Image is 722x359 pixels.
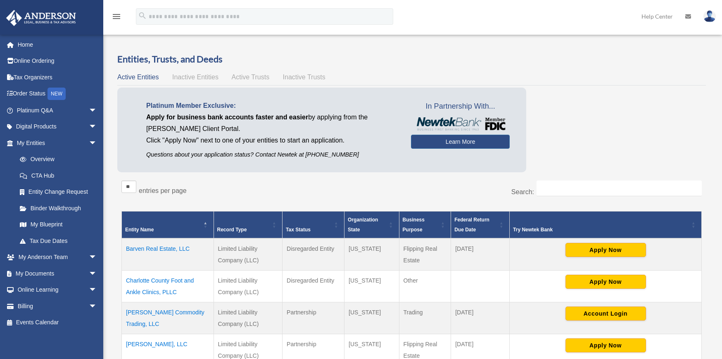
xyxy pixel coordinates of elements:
[89,265,105,282] span: arrow_drop_down
[4,10,78,26] img: Anderson Advisors Platinum Portal
[286,227,311,233] span: Tax Status
[399,270,451,302] td: Other
[6,53,109,69] a: Online Ordering
[172,74,218,81] span: Inactive Entities
[122,238,214,271] td: Barven Real Estate, LLC
[6,282,109,298] a: Online Learningarrow_drop_down
[283,238,344,271] td: Disregarded Entity
[344,270,399,302] td: [US_STATE]
[565,307,646,321] button: Account Login
[411,100,510,113] span: In Partnership With...
[451,211,510,238] th: Federal Return Due Date: Activate to sort
[511,188,534,195] label: Search:
[399,238,451,271] td: Flipping Real Estate
[6,36,109,53] a: Home
[122,270,214,302] td: Charlotte County Foot and Ankle Clinics, PLLC
[454,217,489,233] span: Federal Return Due Date
[565,338,646,352] button: Apply Now
[125,227,154,233] span: Entity Name
[565,310,646,316] a: Account Login
[12,167,105,184] a: CTA Hub
[6,135,105,151] a: My Entitiesarrow_drop_down
[565,243,646,257] button: Apply Now
[146,100,399,112] p: Platinum Member Exclusive:
[6,69,109,86] a: Tax Organizers
[12,184,105,200] a: Entity Change Request
[47,88,66,100] div: NEW
[451,238,510,271] td: [DATE]
[12,151,101,168] a: Overview
[348,217,378,233] span: Organization State
[403,217,425,233] span: Business Purpose
[6,86,109,102] a: Order StatusNEW
[415,117,506,131] img: NewtekBankLogoSM.png
[89,135,105,152] span: arrow_drop_down
[565,275,646,289] button: Apply Now
[12,233,105,249] a: Tax Due Dates
[6,102,109,119] a: Platinum Q&Aarrow_drop_down
[138,11,147,20] i: search
[513,225,689,235] div: Try Newtek Bank
[344,238,399,271] td: [US_STATE]
[89,249,105,266] span: arrow_drop_down
[214,238,283,271] td: Limited Liability Company (LLC)
[6,119,109,135] a: Digital Productsarrow_drop_down
[139,187,187,194] label: entries per page
[146,135,399,146] p: Click "Apply Now" next to one of your entities to start an application.
[217,227,247,233] span: Record Type
[122,302,214,334] td: [PERSON_NAME] Commodity Trading, LLC
[283,74,325,81] span: Inactive Trusts
[6,249,109,266] a: My Anderson Teamarrow_drop_down
[399,211,451,238] th: Business Purpose: Activate to sort
[703,10,716,22] img: User Pic
[89,102,105,119] span: arrow_drop_down
[399,302,451,334] td: Trading
[117,53,706,66] h3: Entities, Trusts, and Deeds
[214,302,283,334] td: Limited Liability Company (LLC)
[12,216,105,233] a: My Blueprint
[146,150,399,160] p: Questions about your application status? Contact Newtek at [PHONE_NUMBER]
[146,114,308,121] span: Apply for business bank accounts faster and easier
[12,200,105,216] a: Binder Walkthrough
[6,314,109,331] a: Events Calendar
[411,135,510,149] a: Learn More
[232,74,270,81] span: Active Trusts
[214,270,283,302] td: Limited Liability Company (LLC)
[89,298,105,315] span: arrow_drop_down
[89,282,105,299] span: arrow_drop_down
[344,211,399,238] th: Organization State: Activate to sort
[344,302,399,334] td: [US_STATE]
[283,302,344,334] td: Partnership
[6,265,109,282] a: My Documentsarrow_drop_down
[283,211,344,238] th: Tax Status: Activate to sort
[117,74,159,81] span: Active Entities
[451,302,510,334] td: [DATE]
[112,12,121,21] i: menu
[112,14,121,21] a: menu
[214,211,283,238] th: Record Type: Activate to sort
[6,298,109,314] a: Billingarrow_drop_down
[283,270,344,302] td: Disregarded Entity
[122,211,214,238] th: Entity Name: Activate to invert sorting
[510,211,702,238] th: Try Newtek Bank : Activate to sort
[89,119,105,136] span: arrow_drop_down
[146,112,399,135] p: by applying from the [PERSON_NAME] Client Portal.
